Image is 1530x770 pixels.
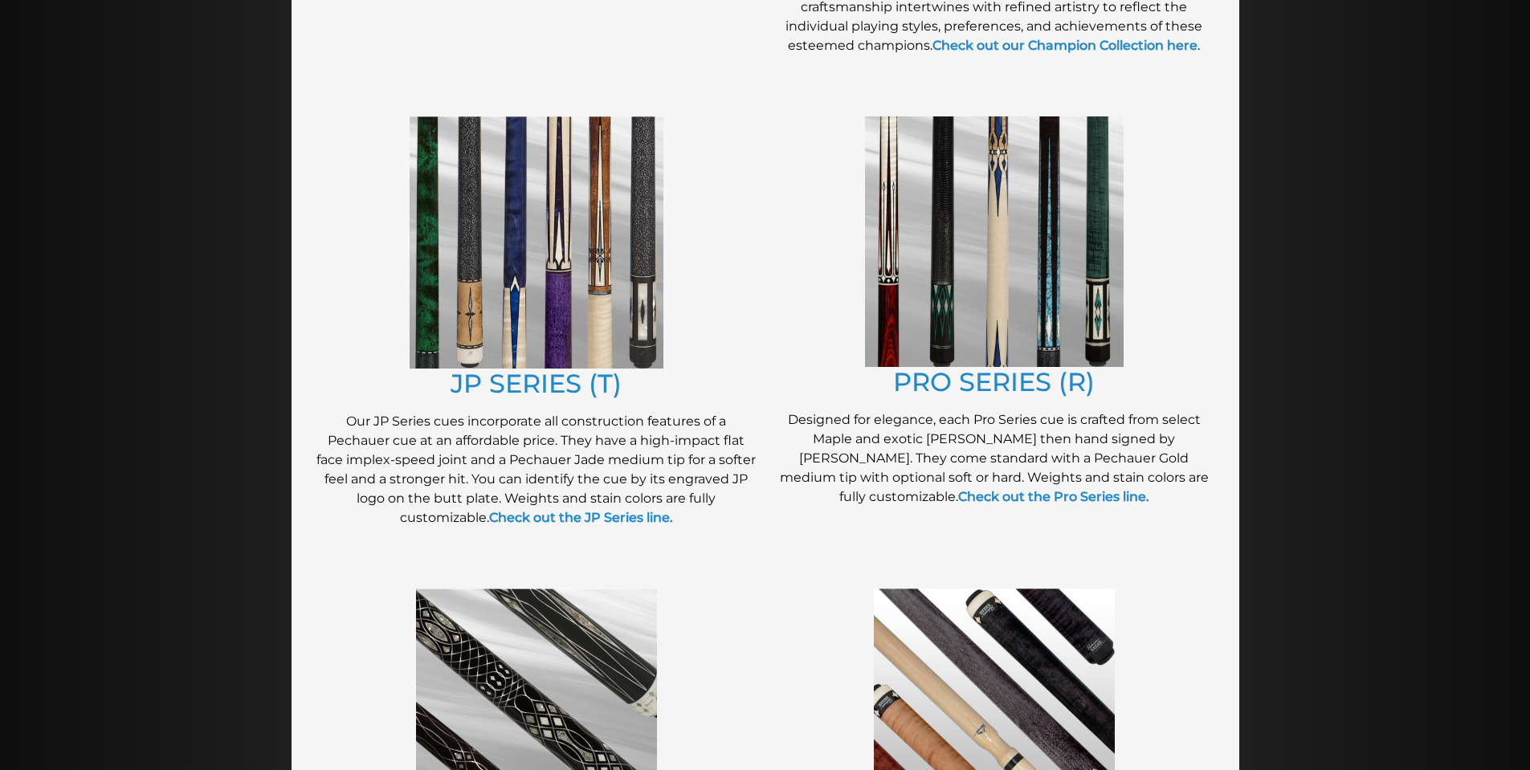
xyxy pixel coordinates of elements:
a: Check out our Champion Collection here [932,38,1197,53]
a: JP SERIES (T) [451,368,622,399]
p: Our JP Series cues incorporate all construction features of a Pechauer cue at an affordable price... [316,412,757,528]
a: Check out the JP Series line. [489,510,673,525]
a: PRO SERIES (R) [893,366,1095,397]
p: Designed for elegance, each Pro Series cue is crafted from select Maple and exotic [PERSON_NAME] ... [773,410,1215,507]
a: Check out the Pro Series line. [958,489,1149,504]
